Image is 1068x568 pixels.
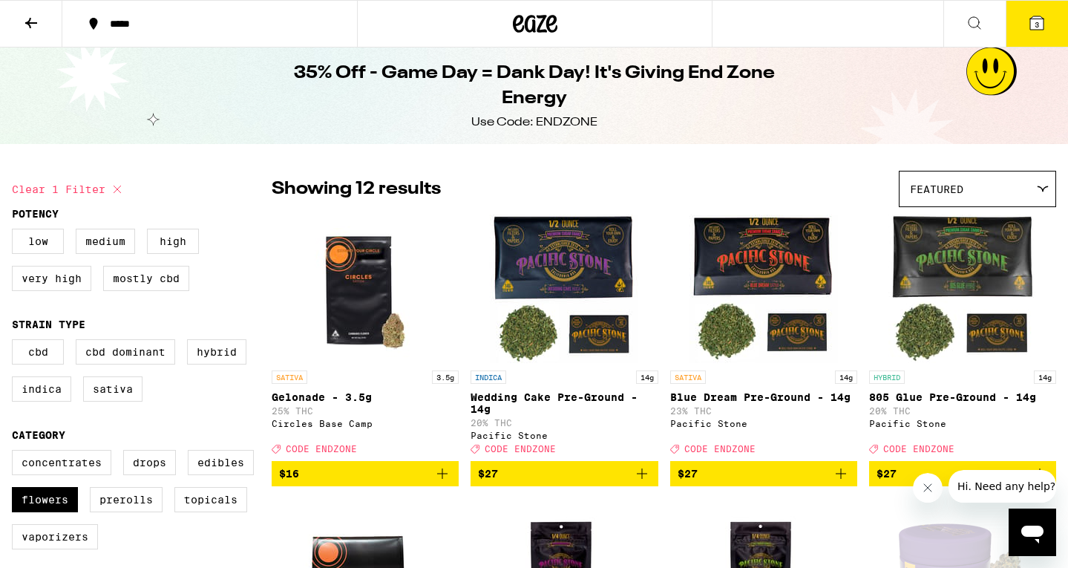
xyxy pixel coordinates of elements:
p: INDICA [471,370,506,384]
label: Prerolls [90,487,163,512]
p: Wedding Cake Pre-Ground - 14g [471,391,658,415]
label: CBD Dominant [76,339,175,365]
a: Open page for Wedding Cake Pre-Ground - 14g from Pacific Stone [471,215,658,461]
label: Drops [123,450,176,475]
p: 25% THC [272,406,459,416]
p: SATIVA [272,370,307,384]
p: Gelonade - 3.5g [272,391,459,403]
div: Pacific Stone [471,431,658,440]
p: 23% THC [670,406,857,416]
p: SATIVA [670,370,706,384]
span: CODE ENDZONE [286,444,357,454]
iframe: Close message [913,473,943,503]
label: CBD [12,339,64,365]
p: 805 Glue Pre-Ground - 14g [869,391,1056,403]
a: Open page for 805 Glue Pre-Ground - 14g from Pacific Stone [869,215,1056,461]
img: Pacific Stone - Wedding Cake Pre-Ground - 14g [490,215,638,363]
span: 3 [1035,20,1039,29]
label: Edibles [188,450,254,475]
button: Add to bag [471,461,658,486]
p: 3.5g [432,370,459,384]
p: Showing 12 results [272,177,441,202]
p: 14g [1034,370,1056,384]
div: Pacific Stone [869,419,1056,428]
p: HYBRID [869,370,905,384]
a: Open page for Gelonade - 3.5g from Circles Base Camp [272,215,459,461]
span: CODE ENDZONE [684,444,756,454]
span: $27 [478,468,498,480]
h1: 35% Off - Game Day = Dank Day! It's Giving End Zone Energy [264,61,805,111]
label: Vaporizers [12,524,98,549]
p: Blue Dream Pre-Ground - 14g [670,391,857,403]
img: Pacific Stone - Blue Dream Pre-Ground - 14g [689,215,838,363]
button: 3 [1006,1,1068,47]
label: Topicals [174,487,247,512]
button: Clear 1 filter [12,171,126,208]
label: Mostly CBD [103,266,189,291]
div: Pacific Stone [670,419,857,428]
img: Circles Base Camp - Gelonade - 3.5g [291,215,439,363]
img: Pacific Stone - 805 Glue Pre-Ground - 14g [888,215,1037,363]
label: Medium [76,229,135,254]
span: $27 [877,468,897,480]
label: Indica [12,376,71,402]
span: Featured [910,183,963,195]
span: CODE ENDZONE [883,444,954,454]
p: 20% THC [471,418,658,428]
button: Add to bag [272,461,459,486]
div: Circles Base Camp [272,419,459,428]
legend: Strain Type [12,319,85,330]
legend: Potency [12,208,59,220]
iframe: Message from company [949,470,1056,503]
p: 14g [835,370,857,384]
span: CODE ENDZONE [485,444,556,454]
label: High [147,229,199,254]
p: 20% THC [869,406,1056,416]
span: $16 [279,468,299,480]
button: Add to bag [670,461,857,486]
iframe: Button to launch messaging window [1009,509,1056,556]
legend: Category [12,429,65,441]
label: Low [12,229,64,254]
label: Sativa [83,376,142,402]
label: Concentrates [12,450,111,475]
button: Add to bag [869,461,1056,486]
label: Very High [12,266,91,291]
a: Open page for Blue Dream Pre-Ground - 14g from Pacific Stone [670,215,857,461]
p: 14g [636,370,658,384]
div: Use Code: ENDZONE [471,114,597,131]
label: Flowers [12,487,78,512]
label: Hybrid [187,339,246,365]
span: $27 [678,468,698,480]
